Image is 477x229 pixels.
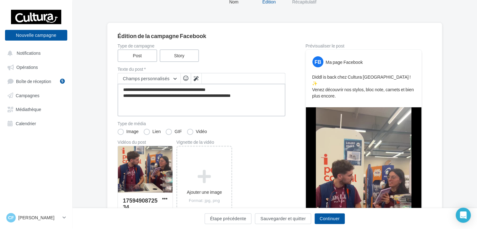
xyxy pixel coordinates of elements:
[16,107,41,112] span: Médiathèque
[118,67,285,71] label: Texte du post *
[144,129,161,135] label: Lien
[160,49,199,62] label: Story
[4,61,69,72] a: Opérations
[315,213,345,224] button: Continuer
[456,208,471,223] div: Open Intercom Messenger
[205,213,251,224] button: Étape précédente
[118,44,285,48] label: Type de campagne
[16,120,36,126] span: Calendrier
[123,76,170,81] span: Champs personnalisés
[312,74,415,99] p: Diddl is back chez Cultura [GEOGRAPHIC_DATA] !✨ Venez découvrir nos stylos, bloc note, carnets et...
[18,215,60,221] p: [PERSON_NAME]
[118,73,180,84] button: Champs personnalisés
[118,129,139,135] label: Image
[4,47,66,59] button: Notifications
[8,215,14,221] span: CF
[187,129,207,135] label: Vidéo
[4,75,69,87] a: Boîte de réception5
[5,212,67,224] a: CF [PERSON_NAME]
[312,56,323,67] div: FB
[118,140,173,144] div: Vidéos du post
[16,78,51,84] span: Boîte de réception
[5,30,67,41] button: Nouvelle campagne
[4,117,69,129] a: Calendrier
[118,49,157,62] label: Post
[118,121,285,126] label: Type de média
[118,33,432,39] div: Édition de la campagne Facebook
[17,50,41,56] span: Notifications
[305,44,422,48] div: Prévisualiser le post
[4,103,69,114] a: Médiathèque
[60,79,65,84] div: 5
[176,140,232,144] div: Vignette de la vidéo
[16,64,38,70] span: Opérations
[123,197,157,210] div: 1759490872534
[326,59,363,65] div: Ma page Facebook
[255,213,311,224] button: Sauvegarder et quitter
[4,89,69,101] a: Campagnes
[166,129,182,135] label: GIF
[16,92,40,98] span: Campagnes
